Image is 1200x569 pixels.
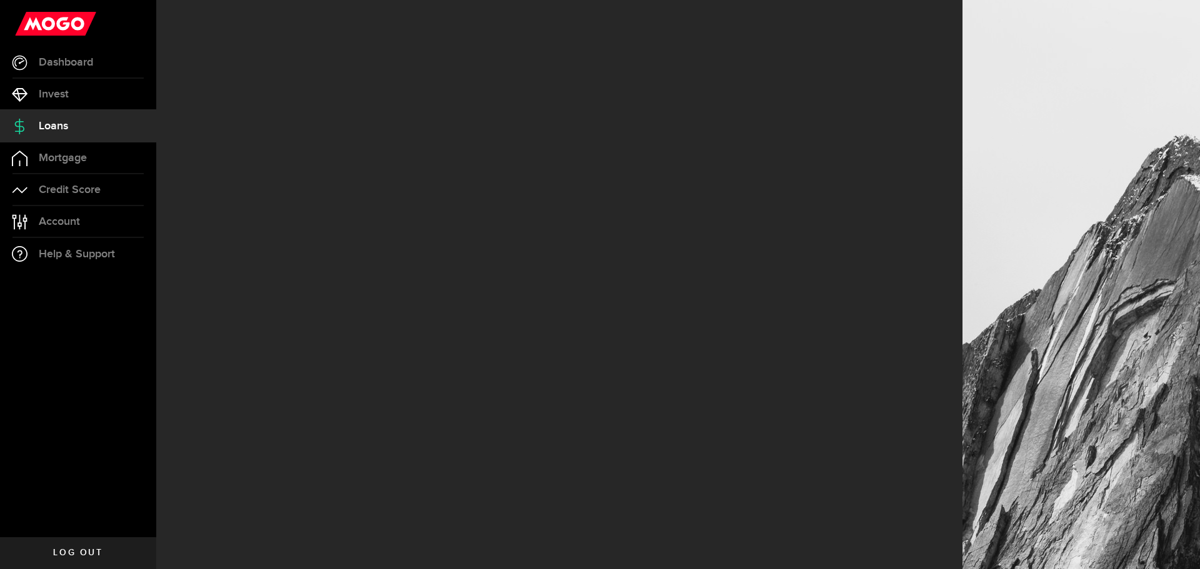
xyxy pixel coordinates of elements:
[39,249,115,260] span: Help & Support
[39,184,101,195] span: Credit Score
[39,89,69,100] span: Invest
[39,121,68,132] span: Loans
[39,216,80,227] span: Account
[39,57,93,68] span: Dashboard
[53,548,102,557] span: Log out
[39,152,87,164] span: Mortgage
[10,5,47,42] button: Open LiveChat chat widget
